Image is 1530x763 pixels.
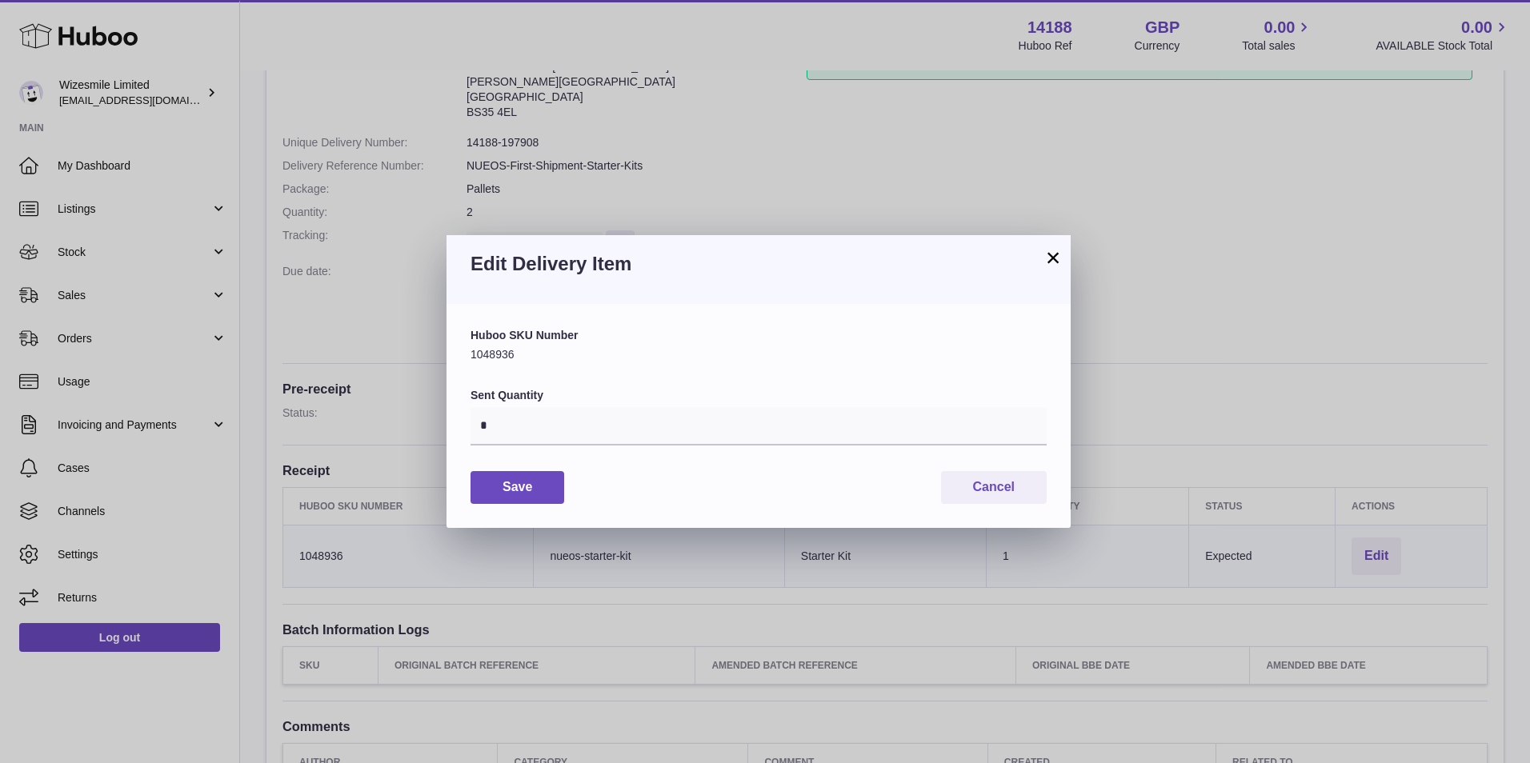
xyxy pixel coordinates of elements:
label: Huboo SKU Number [471,328,1047,343]
button: Save [471,471,564,504]
label: Sent Quantity [471,388,1047,403]
h3: Edit Delivery Item [471,251,1047,277]
div: 1048936 [471,328,1047,362]
button: Cancel [941,471,1047,504]
button: × [1043,248,1063,267]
